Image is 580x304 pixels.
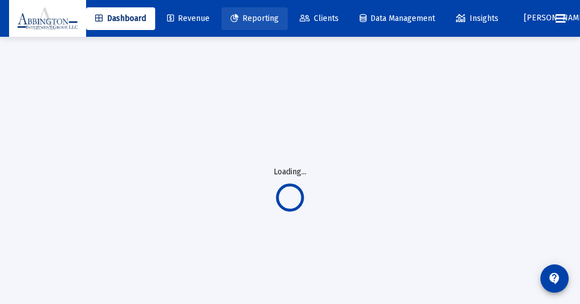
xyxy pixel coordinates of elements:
span: Reporting [231,14,279,23]
span: Dashboard [95,14,146,23]
span: Clients [300,14,339,23]
span: Revenue [167,14,210,23]
a: Revenue [158,7,219,30]
a: Data Management [351,7,444,30]
img: Dashboard [18,7,78,30]
a: Clients [291,7,348,30]
button: [PERSON_NAME] [510,7,547,29]
a: Reporting [221,7,288,30]
mat-icon: contact_support [548,272,561,285]
a: Dashboard [86,7,155,30]
span: Data Management [360,14,435,23]
a: Insights [447,7,507,30]
span: Insights [456,14,498,23]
